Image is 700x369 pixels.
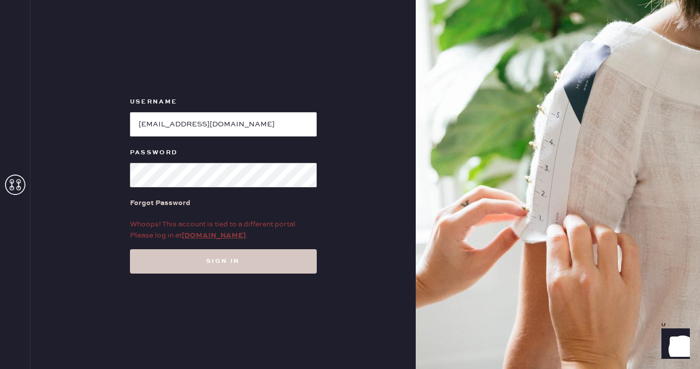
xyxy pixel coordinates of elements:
div: Forgot Password [130,197,190,209]
iframe: Front Chat [652,323,695,367]
label: Username [130,96,317,108]
button: Sign in [130,249,317,274]
div: Whoops! This account is tied to a different portal. Please log in at . [130,219,317,241]
a: Forgot Password [130,187,190,219]
label: Password [130,147,317,159]
input: e.g. john@doe.com [130,112,317,137]
a: [DOMAIN_NAME] [182,231,246,240]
